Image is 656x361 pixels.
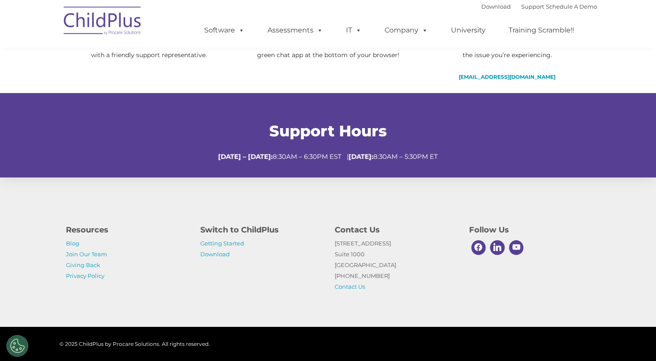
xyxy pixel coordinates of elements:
[335,238,456,292] p: [STREET_ADDRESS] Suite 1000 [GEOGRAPHIC_DATA] [PHONE_NUMBER]
[376,22,437,39] a: Company
[66,39,232,61] p: Call during regular business hours to be connected with a friendly support representative.
[442,22,494,39] a: University
[269,122,387,140] span: Support Hours
[349,152,373,161] strong: [DATE]:
[66,272,104,279] a: Privacy Policy
[488,238,507,257] a: Linkedin
[259,22,332,39] a: Assessments
[469,238,488,257] a: Facebook
[59,341,210,347] span: © 2025 ChildPlus by Procare Solutions. All rights reserved.
[481,3,511,10] a: Download
[200,224,322,236] h4: Switch to ChildPlus
[196,22,253,39] a: Software
[7,335,28,357] button: Cookies Settings
[66,224,187,236] h4: Resources
[66,261,100,268] a: Giving Back
[218,152,438,161] span: 8:30AM – 6:30PM EST | 8:30AM – 5:30PM ET
[335,283,365,290] a: Contact Us
[66,240,79,247] a: Blog
[500,22,583,39] a: Training Scramble!!
[218,152,273,161] strong: [DATE] – [DATE]:
[521,3,544,10] a: Support
[200,240,244,247] a: Getting Started
[546,3,597,10] a: Schedule A Demo
[507,238,526,257] a: Youtube
[459,74,555,80] a: [EMAIL_ADDRESS][DOMAIN_NAME]
[481,3,597,10] font: |
[424,39,590,61] p: Send an email directly to support with details about the issue you’re experiencing.
[337,22,370,39] a: IT
[469,224,591,236] h4: Follow Us
[335,224,456,236] h4: Contact Us
[245,39,411,61] p: Chat now with a ChildPlus representative using the green chat app at the bottom of your browser!
[59,0,146,44] img: ChildPlus by Procare Solutions
[66,251,107,258] a: Join Our Team
[200,251,230,258] a: Download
